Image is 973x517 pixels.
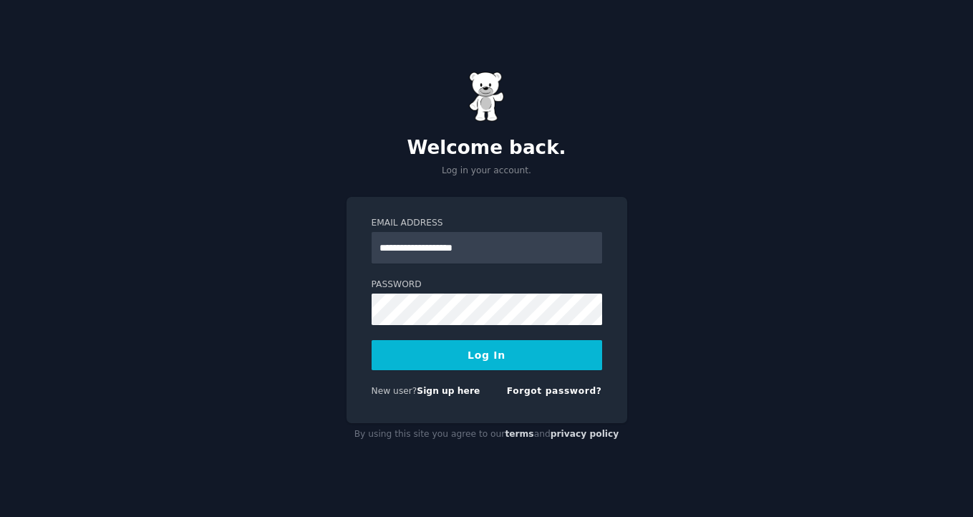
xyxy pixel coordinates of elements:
a: Forgot password? [507,386,602,396]
button: Log In [372,340,602,370]
label: Password [372,279,602,291]
p: Log in your account. [347,165,627,178]
img: Gummy Bear [469,72,505,122]
span: New user? [372,386,417,396]
h2: Welcome back. [347,137,627,160]
a: Sign up here [417,386,480,396]
label: Email Address [372,217,602,230]
a: terms [505,429,533,439]
a: privacy policy [551,429,619,439]
div: By using this site you agree to our and [347,423,627,446]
